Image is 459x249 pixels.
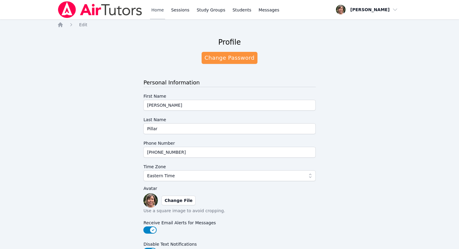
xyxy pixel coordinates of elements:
[259,7,279,13] span: Messages
[143,161,315,170] label: Time Zone
[57,1,143,18] img: Air Tutors
[202,52,257,64] a: Change Password
[143,185,315,192] label: Avatar
[143,114,315,123] label: Last Name
[143,208,315,214] p: Use a square image to avoid cropping.
[143,239,315,248] label: Disable Text Notifications
[218,37,241,47] h2: Profile
[57,22,402,28] nav: Breadcrumb
[143,138,315,147] label: Phone Number
[79,22,87,28] a: Edit
[143,193,158,208] img: preview
[79,22,87,27] span: Edit
[143,78,315,87] h3: Personal Information
[147,172,175,179] span: Eastern Time
[143,91,315,100] label: First Name
[143,217,315,226] label: Receive Email Alerts for Messages
[161,196,196,205] label: Change File
[143,170,315,181] button: Eastern Time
